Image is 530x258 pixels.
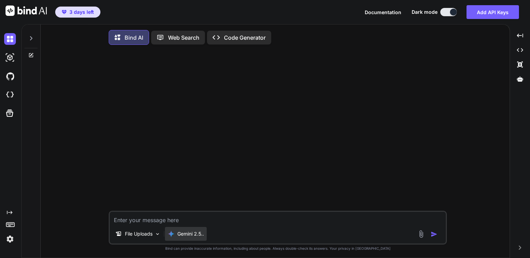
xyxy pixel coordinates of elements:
[55,7,100,18] button: premium3 days left
[125,230,153,237] p: File Uploads
[69,9,94,16] span: 3 days left
[177,230,204,237] p: Gemini 2.5..
[4,70,16,82] img: githubDark
[365,9,401,16] button: Documentation
[168,33,199,42] p: Web Search
[155,231,160,237] img: Pick Models
[412,9,438,16] span: Dark mode
[4,52,16,63] img: darkAi-studio
[224,33,266,42] p: Code Generator
[62,10,67,14] img: premium
[6,6,47,16] img: Bind AI
[4,89,16,101] img: cloudideIcon
[467,5,519,19] button: Add API Keys
[4,33,16,45] img: darkChat
[168,230,175,237] img: Gemini 2.5 Pro
[431,231,438,238] img: icon
[417,230,425,238] img: attachment
[4,233,16,245] img: settings
[365,9,401,15] span: Documentation
[109,246,447,251] p: Bind can provide inaccurate information, including about people. Always double-check its answers....
[125,33,143,42] p: Bind AI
